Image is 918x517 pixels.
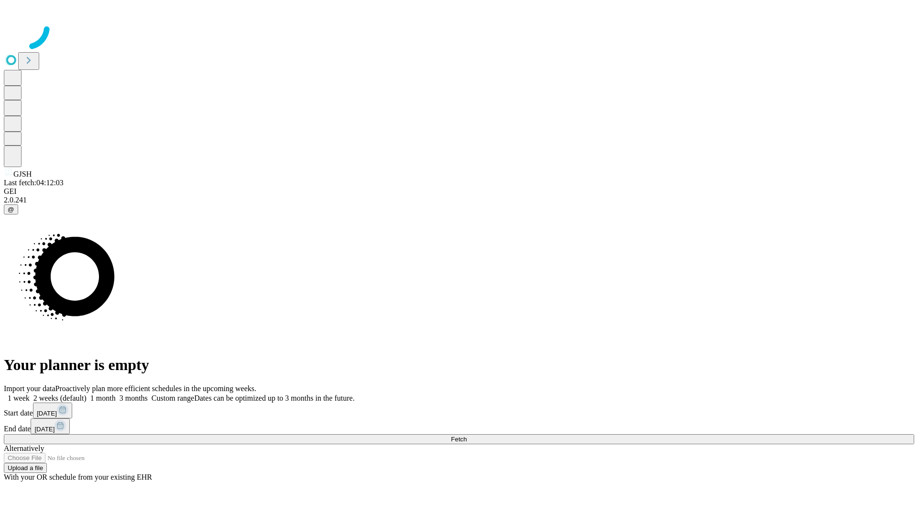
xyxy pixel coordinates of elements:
[152,394,194,402] span: Custom range
[4,434,914,444] button: Fetch
[33,403,72,418] button: [DATE]
[4,356,914,374] h1: Your planner is empty
[55,384,256,393] span: Proactively plan more efficient schedules in the upcoming weeks.
[451,436,467,443] span: Fetch
[34,426,55,433] span: [DATE]
[194,394,354,402] span: Dates can be optimized up to 3 months in the future.
[120,394,148,402] span: 3 months
[4,384,55,393] span: Import your data
[4,187,914,196] div: GEI
[4,179,64,187] span: Last fetch: 04:12:03
[4,403,914,418] div: Start date
[4,463,47,473] button: Upload a file
[90,394,116,402] span: 1 month
[8,394,30,402] span: 1 week
[4,418,914,434] div: End date
[37,410,57,417] span: [DATE]
[4,196,914,204] div: 2.0.241
[31,418,70,434] button: [DATE]
[33,394,87,402] span: 2 weeks (default)
[4,444,44,452] span: Alternatively
[8,206,14,213] span: @
[13,170,32,178] span: GJSH
[4,473,152,481] span: With your OR schedule from your existing EHR
[4,204,18,214] button: @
